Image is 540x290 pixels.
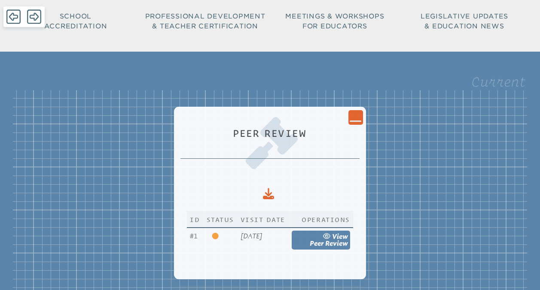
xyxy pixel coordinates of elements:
div: Download to CSV [263,188,274,200]
span: Id [190,216,200,224]
a: view Peer Review [292,231,350,249]
span: Meetings & Workshops for Educators [285,12,384,30]
span: [DATE] [241,232,262,240]
span: Legislative Updates & Education News [421,12,508,30]
legend: Current [471,74,525,89]
span: Operations [302,214,350,224]
span: view [332,233,348,241]
span: Visit Date [241,216,285,224]
span: 1 [190,232,198,240]
span: Professional Development & Teacher Certification [145,12,265,30]
span: Peer Review [310,240,348,247]
h1: Peer Review [183,128,356,139]
span: Forward [27,9,41,25]
span: Back [6,9,21,25]
span: School Accreditation [44,12,107,30]
span: Status [207,216,234,224]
